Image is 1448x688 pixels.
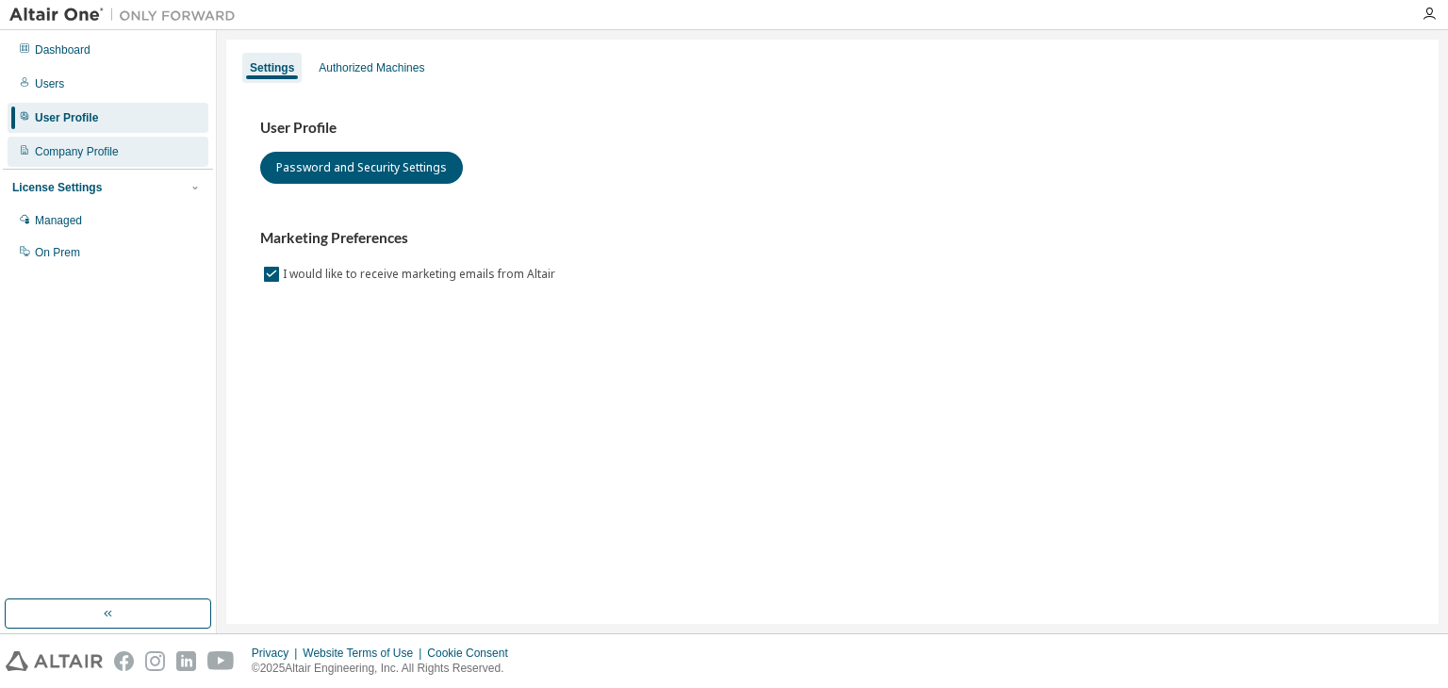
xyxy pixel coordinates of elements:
button: Password and Security Settings [260,152,463,184]
div: Website Terms of Use [303,646,427,661]
div: Privacy [252,646,303,661]
div: License Settings [12,180,102,195]
img: Altair One [9,6,245,25]
h3: User Profile [260,119,1405,138]
div: Settings [250,60,294,75]
img: altair_logo.svg [6,651,103,671]
p: © 2025 Altair Engineering, Inc. All Rights Reserved. [252,661,519,677]
div: Managed [35,213,82,228]
div: Company Profile [35,144,119,159]
div: Dashboard [35,42,90,57]
div: Authorized Machines [319,60,424,75]
div: Users [35,76,64,91]
img: facebook.svg [114,651,134,671]
div: On Prem [35,245,80,260]
h3: Marketing Preferences [260,229,1405,248]
img: linkedin.svg [176,651,196,671]
img: instagram.svg [145,651,165,671]
img: youtube.svg [207,651,235,671]
div: User Profile [35,110,98,125]
label: I would like to receive marketing emails from Altair [283,263,559,286]
div: Cookie Consent [427,646,518,661]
